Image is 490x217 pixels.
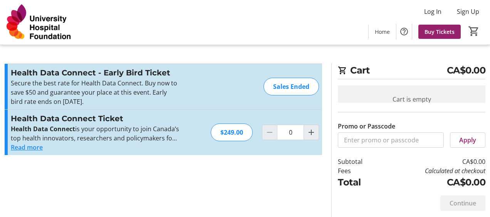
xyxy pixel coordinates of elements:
[11,78,179,106] p: Secure the best rate for Health Data Connect. Buy now to save $50 and guarantee your place at thi...
[338,157,381,166] td: Subtotal
[338,63,485,79] h2: Cart
[467,24,481,38] button: Cart
[418,5,448,18] button: Log In
[338,175,381,189] td: Total
[11,143,43,152] button: Read more
[11,124,179,143] p: is your opportunity to join Canada’s top health innovators, researchers and policymakers for a fu...
[338,166,381,175] td: Fees
[381,157,485,166] td: CA$0.00
[11,113,179,124] h3: Health Data Connect Ticket
[459,135,476,145] span: Apply
[211,124,253,141] div: $249.00
[369,25,396,39] a: Home
[277,125,304,140] input: Health Data Connect Ticket Quantity
[381,166,485,175] td: Calculated at checkout
[338,122,395,131] label: Promo or Passcode
[450,132,485,148] button: Apply
[396,24,412,39] button: Help
[11,125,75,133] strong: Health Data Connect
[304,125,319,140] button: Increment by one
[451,5,485,18] button: Sign Up
[424,7,441,16] span: Log In
[425,28,455,36] span: Buy Tickets
[418,25,461,39] a: Buy Tickets
[447,63,486,77] span: CA$0.00
[381,175,485,189] td: CA$0.00
[375,28,390,36] span: Home
[457,7,479,16] span: Sign Up
[338,132,444,148] input: Enter promo or passcode
[11,67,179,78] h3: Health Data Connect - Early Bird Ticket
[338,85,485,113] div: Cart is empty
[263,78,319,95] div: Sales Ended
[5,3,73,42] img: University Hospital Foundation's Logo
